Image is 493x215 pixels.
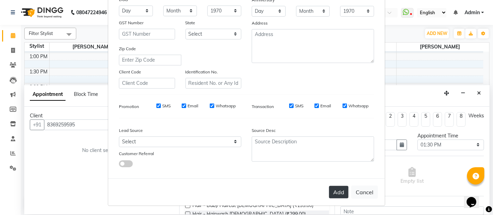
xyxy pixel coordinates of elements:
label: Email [188,103,198,109]
label: Client Code [119,69,141,75]
label: Whatsapp [216,103,236,109]
label: Customer Referral [119,151,154,157]
label: SMS [295,103,303,109]
label: Address [252,20,268,26]
button: Add [329,186,348,198]
label: Transaction [252,104,274,110]
label: Email [320,103,331,109]
label: Identification No. [185,69,218,75]
label: Source Desc [252,127,276,134]
label: Lead Source [119,127,143,134]
input: Enter Zip Code [119,55,181,65]
button: Cancel [351,186,378,199]
label: State [185,20,196,26]
label: Whatsapp [348,103,369,109]
label: Zip Code [119,46,136,52]
label: Promotion [119,104,139,110]
label: GST Number [119,20,144,26]
label: SMS [162,103,171,109]
input: Client Code [119,78,175,89]
input: GST Number [119,29,175,39]
input: Resident No. or Any Id [185,78,242,89]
